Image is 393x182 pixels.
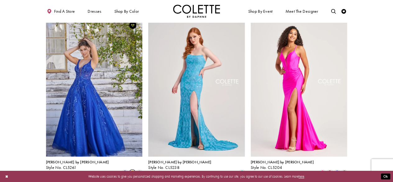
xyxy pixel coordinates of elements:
[251,165,282,170] span: Style No. CL5204
[173,5,220,18] img: Colette by Daphne
[46,5,76,18] a: Find a store
[3,172,11,181] button: Close Dialog
[148,160,211,165] span: [PERSON_NAME] by [PERSON_NAME]
[247,5,274,18] span: Shop By Event
[285,9,318,14] span: Meet the designer
[284,5,320,18] a: Meet the designer
[113,5,140,18] span: Shop by color
[148,160,211,170] div: Colette by Daphne Style No. CL5238
[173,5,220,18] a: Visit Home Page
[251,160,314,170] div: Colette by Daphne Style No. CL5204
[130,170,135,175] i: Orange
[299,174,304,179] a: here
[334,170,340,175] i: Royal Blue
[114,9,139,14] span: Shop by color
[34,173,359,180] p: Website uses cookies to give you personalized shopping and marketing experiences. By continuing t...
[340,5,347,18] a: Check Wishlist
[88,9,101,14] span: Dresses
[46,16,143,156] a: Visit Colette by Daphne Style No. CL5261 Page
[86,5,103,18] span: Dresses
[239,170,245,175] i: Neon Turquoise
[330,5,337,18] a: Toggle search
[248,9,273,14] span: Shop By Event
[251,160,314,165] span: [PERSON_NAME] by [PERSON_NAME]
[46,165,77,170] span: Style No. CL5261
[320,170,325,175] i: Hot Pink
[148,165,180,170] span: Style No. CL5238
[148,16,245,156] a: Visit Colette by Daphne Style No. CL5238 Page
[128,21,138,30] a: Add to Wishlist
[251,16,347,156] a: Visit Colette by Daphne Style No. CL5204 Page
[46,160,109,165] span: [PERSON_NAME] by [PERSON_NAME]
[381,174,390,180] button: Submit Dialog
[54,9,75,14] span: Find a store
[46,160,109,170] div: Colette by Daphne Style No. CL5261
